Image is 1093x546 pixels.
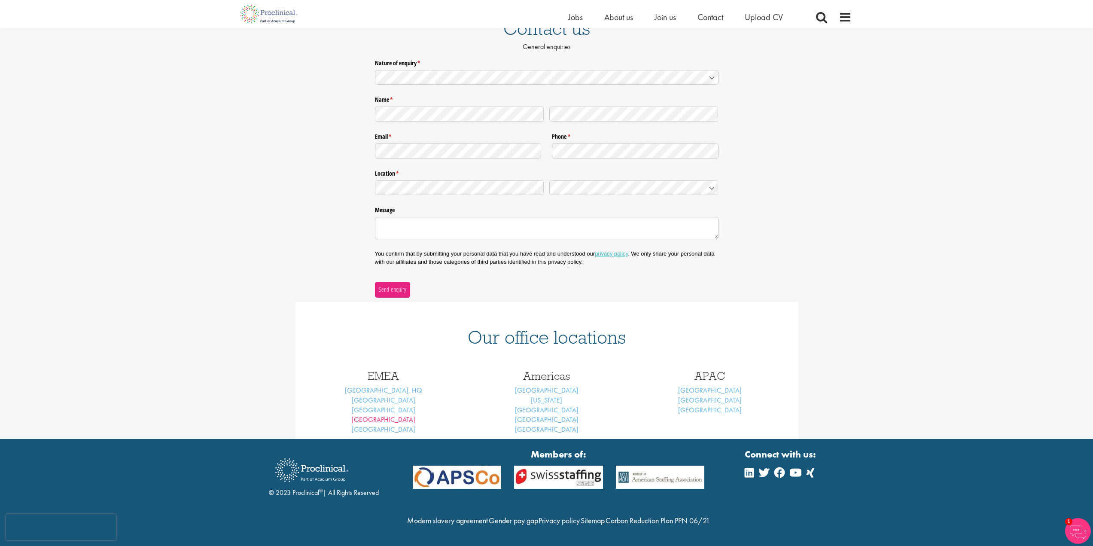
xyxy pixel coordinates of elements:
[604,12,633,23] a: About us
[678,406,742,415] a: [GEOGRAPHIC_DATA]
[472,370,622,381] h3: Americas
[375,282,410,297] button: Send enquiry
[655,12,676,23] a: Join us
[352,425,415,434] a: [GEOGRAPHIC_DATA]
[539,515,580,525] a: Privacy policy
[375,93,719,104] legend: Name
[352,406,415,415] a: [GEOGRAPHIC_DATA]
[515,386,578,395] a: [GEOGRAPHIC_DATA]
[595,250,628,257] a: privacy policy
[581,515,605,525] a: Sitemap
[697,12,723,23] a: Contact
[531,396,562,405] a: [US_STATE]
[515,406,578,415] a: [GEOGRAPHIC_DATA]
[515,415,578,424] a: [GEOGRAPHIC_DATA]
[308,370,459,381] h3: EMEA
[678,396,742,405] a: [GEOGRAPHIC_DATA]
[375,180,544,195] input: State / Province / Region
[508,466,609,489] img: APSCo
[413,448,705,461] strong: Members of:
[375,107,544,122] input: First
[6,514,116,540] iframe: reCAPTCHA
[568,12,583,23] a: Jobs
[745,12,783,23] a: Upload CV
[406,466,508,489] img: APSCo
[375,56,719,67] label: Nature of enquiry
[352,415,415,424] a: [GEOGRAPHIC_DATA]
[375,130,542,141] label: Email
[549,107,719,122] input: Last
[308,328,785,347] h1: Our office locations
[352,396,415,405] a: [GEOGRAPHIC_DATA]
[552,130,719,141] label: Phone
[609,466,711,489] img: APSCo
[678,386,742,395] a: [GEOGRAPHIC_DATA]
[375,203,719,214] label: Message
[375,250,719,265] p: You confirm that by submitting your personal data that you have read and understood our . We only...
[269,452,355,488] img: Proclinical Recruitment
[407,515,488,525] a: Modern slavery agreement
[549,180,719,195] input: Country
[375,167,719,178] legend: Location
[1065,518,1072,525] span: 1
[345,386,422,395] a: [GEOGRAPHIC_DATA], HQ
[515,425,578,434] a: [GEOGRAPHIC_DATA]
[378,285,406,294] span: Send enquiry
[1065,518,1091,544] img: Chatbot
[319,487,323,494] sup: ®
[489,515,538,525] a: Gender pay gap
[635,370,785,381] h3: APAC
[745,448,818,461] strong: Connect with us:
[606,515,710,525] a: Carbon Reduction Plan PPN 06/21
[269,452,379,498] div: © 2023 Proclinical | All Rights Reserved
